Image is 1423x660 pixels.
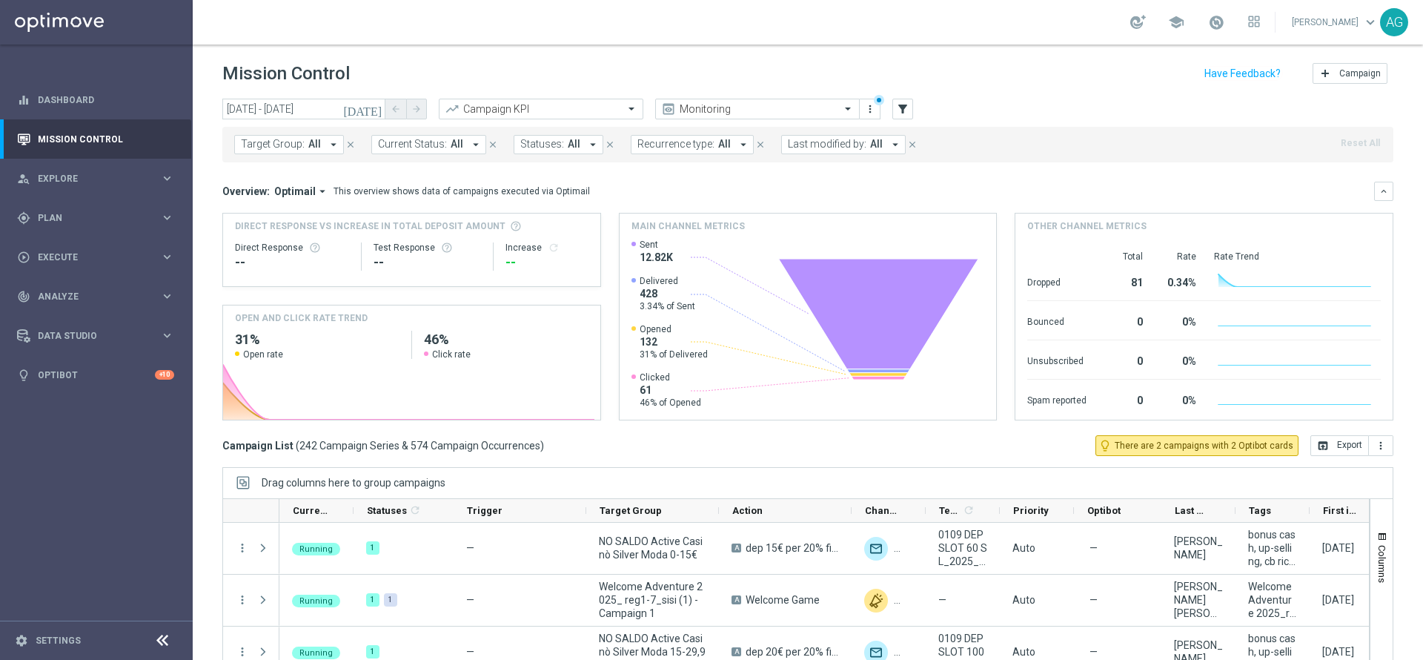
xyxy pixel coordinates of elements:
[299,648,333,658] span: Running
[439,99,643,119] ng-select: Campaign KPI
[864,537,888,561] img: Optimail
[16,94,175,106] div: equalizer Dashboard
[894,589,918,613] img: In-app Inbox
[223,575,279,627] div: Press SPACE to select this row.
[16,173,175,185] button: person_search Explore keyboard_arrow_right
[384,593,397,607] div: 1
[1323,505,1359,516] span: First in Range
[1379,186,1389,197] i: keyboard_arrow_down
[640,239,673,251] span: Sent
[586,138,600,151] i: arrow_drop_down
[236,645,249,659] button: more_vert
[374,254,481,271] div: --
[894,537,918,561] img: Other
[1317,440,1329,452] i: open_in_browser
[906,136,919,153] button: close
[874,95,884,105] div: There are unsaved changes
[466,646,474,658] span: —
[16,369,175,381] div: lightbulb Optibot +10
[316,185,329,198] i: arrow_drop_down
[17,355,174,395] div: Optibot
[1204,68,1281,79] input: Have Feedback?
[640,383,701,397] span: 61
[1319,67,1331,79] i: add
[599,580,706,620] span: Welcome Adventure 2025_ reg1-7_sisi (1) - Campaign 1
[732,595,741,604] span: A
[366,541,379,555] div: 1
[1375,440,1387,452] i: more_vert
[17,211,160,225] div: Plan
[451,138,463,151] span: All
[38,119,174,159] a: Mission Control
[15,634,28,647] i: settings
[235,311,368,325] h4: OPEN AND CLICK RATE TREND
[892,99,913,119] button: filter_alt
[235,242,349,254] div: Direct Response
[640,323,708,335] span: Opened
[1104,387,1143,411] div: 0
[1161,348,1196,372] div: 0%
[38,80,174,119] a: Dashboard
[1104,269,1143,293] div: 81
[1313,63,1387,84] button: add Campaign
[788,138,866,151] span: Last modified by:
[1087,505,1121,516] span: Optibot
[17,251,30,264] i: play_circle_outline
[345,139,356,150] i: close
[236,541,249,555] button: more_vert
[1095,435,1298,456] button: lightbulb_outline There are 2 campaigns with 2 Optibot cards
[160,250,174,264] i: keyboard_arrow_right
[38,292,160,301] span: Analyze
[17,290,160,303] div: Analyze
[432,349,471,360] span: Click rate
[299,596,333,606] span: Running
[424,331,588,349] h2: 46%
[865,505,900,516] span: Channel
[1013,505,1049,516] span: Priority
[631,220,745,233] h4: Main channel metrics
[1290,11,1380,33] a: [PERSON_NAME]keyboard_arrow_down
[938,528,987,568] span: 0109 DEPSLOT 60 SL_2025_09_01
[293,505,328,516] span: Current Status
[262,477,445,489] div: Row Groups
[1175,505,1210,516] span: Last Modified By
[385,99,406,119] button: arrow_back
[467,505,502,516] span: Trigger
[16,330,175,342] button: Data Studio keyboard_arrow_right
[907,139,918,150] i: close
[469,138,482,151] i: arrow_drop_down
[754,136,767,153] button: close
[1339,68,1381,79] span: Campaign
[16,291,175,303] div: track_changes Analyze keyboard_arrow_right
[296,439,299,452] span: (
[299,544,333,554] span: Running
[292,645,340,659] colored-tag: Running
[241,138,305,151] span: Target Group:
[1027,387,1087,411] div: Spam reported
[548,242,560,254] i: refresh
[262,477,445,489] span: Drag columns here to group campaigns
[341,99,385,121] button: [DATE]
[17,251,160,264] div: Execute
[870,138,883,151] span: All
[274,185,316,198] span: Optimail
[17,290,30,303] i: track_changes
[1161,251,1196,263] div: Rate
[270,185,334,198] button: Optimail arrow_drop_down
[445,102,460,116] i: trending_up
[488,139,498,150] i: close
[863,100,878,118] button: more_vert
[520,138,564,151] span: Statuses:
[1369,435,1393,456] button: more_vert
[16,133,175,145] button: Mission Control
[1027,348,1087,372] div: Unsubscribed
[1174,580,1223,620] div: Maria Grazia Garofalo
[374,242,481,254] div: Test Response
[1115,439,1293,452] span: There are 2 campaigns with 2 Optibot cards
[1322,593,1354,607] div: 01 Sep 2025, Monday
[1310,439,1393,451] multiple-options-button: Export to CSV
[1089,593,1098,607] span: —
